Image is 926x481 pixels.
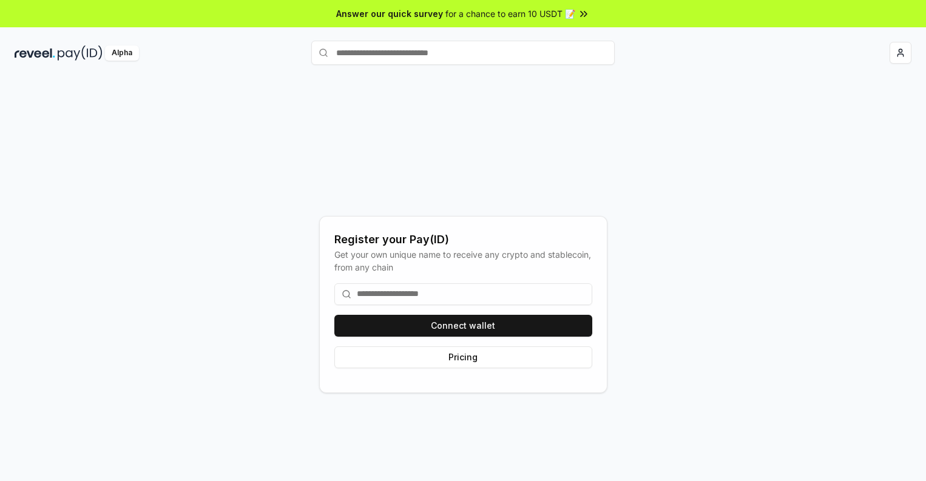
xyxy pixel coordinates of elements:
span: Answer our quick survey [336,7,443,20]
div: Get your own unique name to receive any crypto and stablecoin, from any chain [334,248,592,274]
img: reveel_dark [15,45,55,61]
button: Pricing [334,346,592,368]
div: Alpha [105,45,139,61]
div: Register your Pay(ID) [334,231,592,248]
span: for a chance to earn 10 USDT 📝 [445,7,575,20]
button: Connect wallet [334,315,592,337]
img: pay_id [58,45,103,61]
